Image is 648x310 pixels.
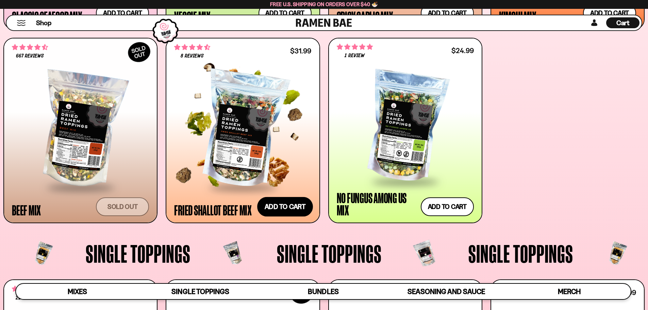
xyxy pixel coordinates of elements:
div: Beef Mix [12,204,41,216]
span: 667 reviews [16,53,44,59]
a: 5.00 stars 1 review $24.99 No Fungus Among Us Mix Add to cart [328,38,482,224]
a: Cart [606,15,639,30]
a: Shop [36,17,51,28]
a: Bundles [262,284,385,299]
span: Mixes [68,287,87,296]
span: 4.76 stars [12,284,48,293]
span: 5.00 stars [337,43,373,51]
button: Add to cart [421,197,474,216]
a: Seasoning and Sauce [385,284,508,299]
a: 4.62 stars 8 reviews $31.99 Fried Shallot Beef Mix Add to cart [166,38,320,224]
span: Single Toppings [277,241,382,266]
span: Merch [558,287,581,296]
span: Cart [616,19,630,27]
div: $31.99 [290,48,311,54]
span: Bundles [308,287,338,296]
span: Single Toppings [468,241,573,266]
span: Free U.S. Shipping on Orders over $40 🍜 [270,1,378,7]
a: Single Toppings [139,284,262,299]
span: Seasoning and Sauce [408,287,485,296]
button: Mobile Menu Trigger [17,20,26,26]
span: 4.64 stars [12,43,48,52]
div: SOLD OUT [124,38,154,65]
a: Merch [508,284,631,299]
span: 1 review [345,53,364,59]
div: No Fungus Among Us Mix [337,192,417,216]
a: SOLDOUT 4.64 stars 667 reviews Beef Mix Sold out [3,38,157,224]
span: Single Toppings [171,287,229,296]
a: Mixes [16,284,139,299]
span: Single Toppings [86,241,190,266]
div: $24.99 [451,47,474,54]
button: Add to cart [257,197,313,217]
span: 8 reviews [181,53,204,59]
span: 4.62 stars [174,43,210,52]
span: Shop [36,18,51,28]
div: Fried Shallot Beef Mix [174,204,252,216]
